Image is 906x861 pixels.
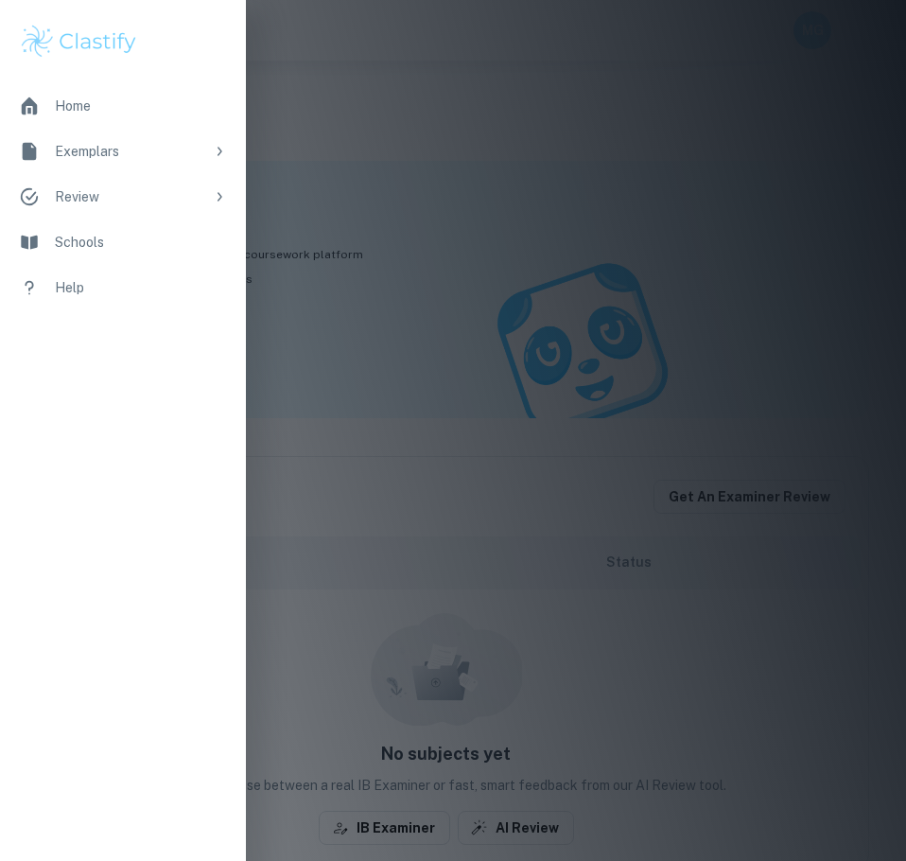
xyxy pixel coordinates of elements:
div: Home [55,96,227,116]
div: Exemplars [55,141,204,162]
div: Schools [55,232,227,253]
img: Clastify logo [19,23,139,61]
div: Review [55,186,204,207]
div: Help [55,277,227,298]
